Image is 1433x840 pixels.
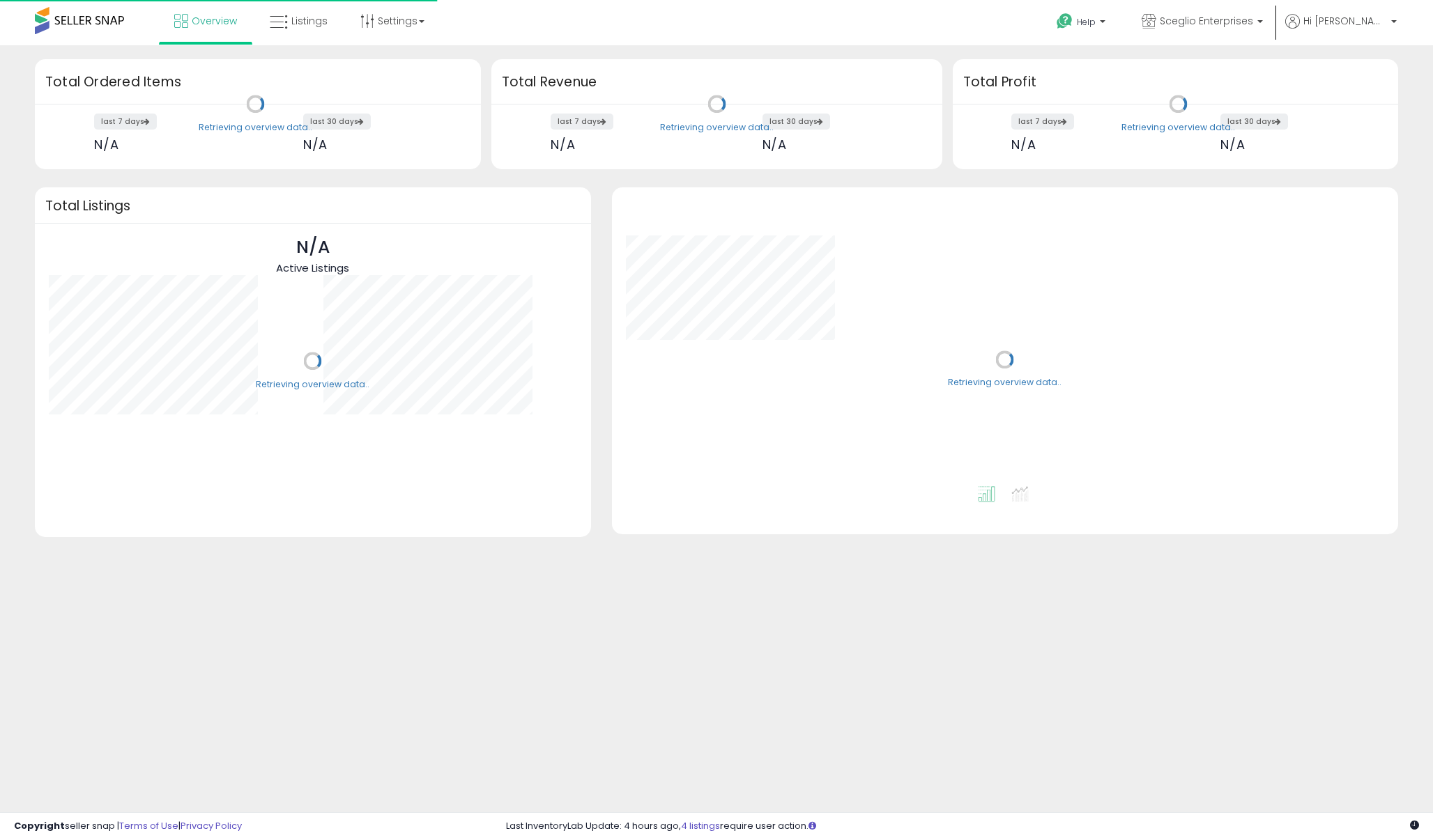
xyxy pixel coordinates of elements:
a: Help [1045,2,1119,45]
i: Get Help [1056,13,1073,30]
span: Overview [192,14,237,28]
span: Sceglio Enterprises [1160,14,1253,28]
div: Retrieving overview data.. [1121,121,1235,134]
span: Help [1077,16,1096,28]
span: Listings [291,14,328,28]
div: Retrieving overview data.. [199,121,312,134]
a: Hi [PERSON_NAME] [1285,14,1397,45]
div: Retrieving overview data.. [948,377,1062,389]
span: Hi [PERSON_NAME] [1303,14,1387,28]
div: Retrieving overview data.. [660,121,774,134]
div: Retrieving overview data.. [256,378,369,391]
